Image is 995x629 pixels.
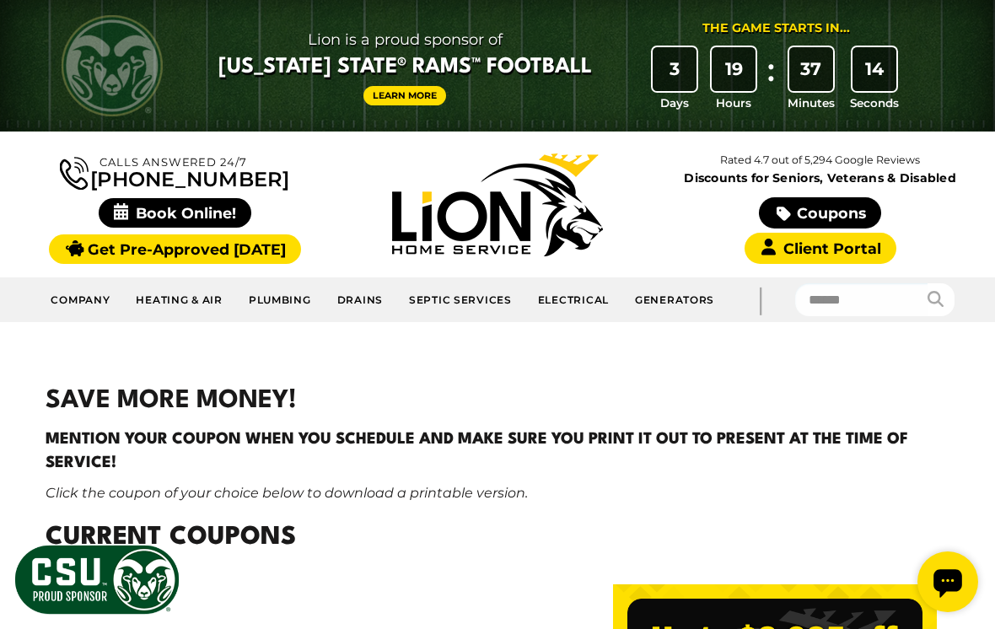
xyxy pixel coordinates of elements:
[788,94,835,111] span: Minutes
[363,86,446,105] a: Learn More
[38,284,123,315] a: Company
[763,47,780,112] div: :
[663,172,978,184] span: Discounts for Seniors, Veterans & Disabled
[653,47,696,91] div: 3
[62,15,163,116] img: CSU Rams logo
[745,233,896,264] a: Client Portal
[13,543,181,616] img: CSU Sponsor Badge
[49,234,301,264] a: Get Pre-Approved [DATE]
[852,47,896,91] div: 14
[236,284,325,315] a: Plumbing
[702,19,850,38] div: The Game Starts in...
[7,7,67,67] div: Open chat widget
[325,284,396,315] a: Drains
[46,519,950,557] h2: Current Coupons
[622,284,727,315] a: Generators
[218,53,592,82] span: [US_STATE] State® Rams™ Football
[727,277,794,322] div: |
[712,47,756,91] div: 19
[789,47,833,91] div: 37
[123,284,235,315] a: Heating & Air
[660,94,689,111] span: Days
[716,94,751,111] span: Hours
[99,198,251,228] span: Book Online!
[46,485,528,501] em: Click the coupon of your choice below to download a printable version.
[659,151,982,169] p: Rated 4.7 out of 5,294 Google Reviews
[46,389,297,413] strong: SAVE MORE MONEY!
[218,26,592,53] span: Lion is a proud sponsor of
[759,197,880,228] a: Coupons
[46,427,950,475] h4: Mention your coupon when you schedule and make sure you print it out to present at the time of se...
[525,284,622,315] a: Electrical
[392,153,603,256] img: Lion Home Service
[396,284,525,315] a: Septic Services
[850,94,899,111] span: Seconds
[60,153,289,190] a: [PHONE_NUMBER]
